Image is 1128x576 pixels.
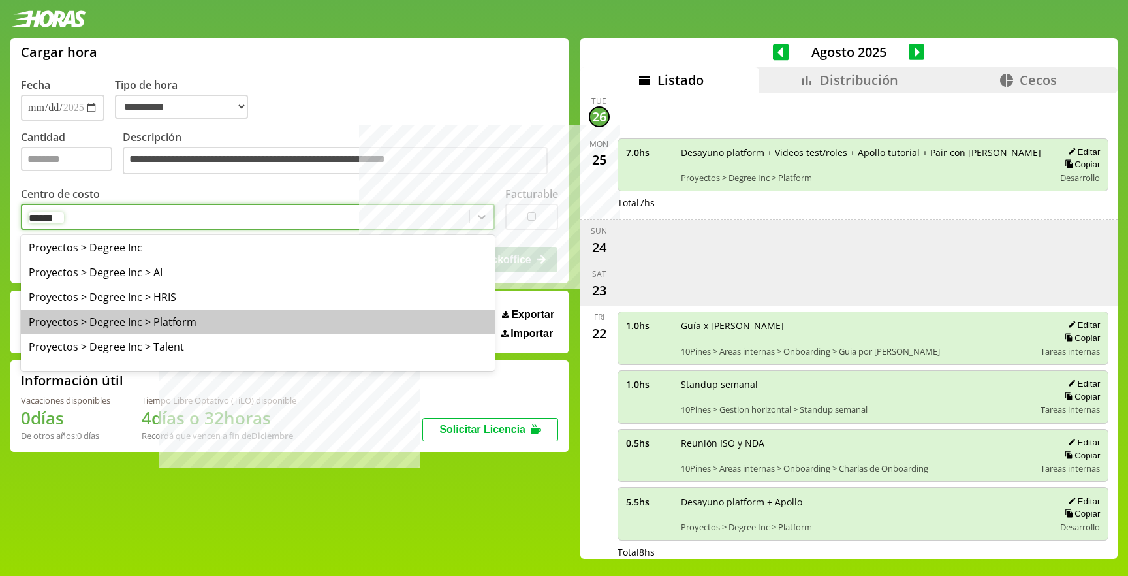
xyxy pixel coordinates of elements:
div: Sat [592,268,606,280]
button: Copiar [1061,508,1100,519]
span: 0.5 hs [626,437,672,449]
div: De otros años: 0 días [21,430,110,441]
span: Proyectos > Degree Inc > Platform [681,172,1046,184]
div: 26 [589,106,610,127]
button: Editar [1064,378,1100,389]
span: 10Pines > Areas internas > Onboarding > Charlas de Onboarding [681,462,1032,474]
div: Proyectos > Degree Inc > Platform [21,310,495,334]
h1: Cargar hora [21,43,97,61]
img: logotipo [10,10,86,27]
span: Solicitar Licencia [439,424,525,435]
label: Tipo de hora [115,78,258,121]
button: Editar [1064,146,1100,157]
span: Exportar [511,309,554,321]
div: Fri [594,312,604,323]
button: Exportar [498,308,558,321]
textarea: Descripción [123,147,548,174]
span: 1.0 hs [626,378,672,391]
span: 5.5 hs [626,496,672,508]
button: Editar [1064,319,1100,330]
div: scrollable content [580,93,1118,557]
div: 24 [589,236,610,257]
span: Distribución [820,71,898,89]
div: Proyectos > Degree Inc [21,235,495,260]
div: Sun [591,225,607,236]
label: Facturable [505,187,558,201]
span: Importar [510,328,553,340]
div: Proyectos > Degree Inc > HRIS [21,285,495,310]
span: Tareas internas [1041,404,1100,415]
input: Cantidad [21,147,112,171]
button: Copiar [1061,450,1100,461]
div: 22 [589,323,610,344]
span: Desayuno platform + Apollo [681,496,1046,508]
span: 10Pines > Gestion horizontal > Standup semanal [681,404,1032,415]
span: Desarrollo [1060,521,1100,533]
div: Tiempo Libre Optativo (TiLO) disponible [142,394,296,406]
div: Recordá que vencen a fin de [142,430,296,441]
span: 10Pines > Areas internas > Onboarding > Guia por [PERSON_NAME] [681,345,1032,357]
span: Cecos [1020,71,1057,89]
button: Solicitar Licencia [422,418,558,441]
span: 7.0 hs [626,146,672,159]
span: Tareas internas [1041,462,1100,474]
h1: 0 días [21,406,110,430]
span: Desayuno platform + Videos test/roles + Apollo tutorial + Pair con [PERSON_NAME] [681,146,1046,159]
span: Reunión ISO y NDA [681,437,1032,449]
label: Fecha [21,78,50,92]
span: Standup semanal [681,378,1032,391]
div: Mon [589,138,608,150]
button: Copiar [1061,391,1100,402]
h1: 4 días o 32 horas [142,406,296,430]
div: 25 [589,150,610,170]
h2: Información útil [21,372,123,389]
label: Centro de costo [21,187,100,201]
div: Total 7 hs [618,197,1109,209]
div: Total 8 hs [618,546,1109,558]
span: Tareas internas [1041,345,1100,357]
span: Proyectos > Degree Inc > Platform [681,521,1046,533]
span: Desarrollo [1060,172,1100,184]
button: Editar [1064,437,1100,448]
span: Listado [657,71,704,89]
span: Agosto 2025 [789,43,909,61]
label: Cantidad [21,130,123,178]
div: Proyectos > Degree Inc > AI [21,260,495,285]
div: 23 [589,280,610,300]
button: Copiar [1061,332,1100,344]
div: Proyectos > Degree Inc > Talent [21,334,495,359]
div: Tue [591,95,606,106]
label: Descripción [123,130,558,178]
div: Vacaciones disponibles [21,394,110,406]
button: Editar [1064,496,1100,507]
select: Tipo de hora [115,95,248,119]
b: Diciembre [251,430,293,441]
button: Copiar [1061,159,1100,170]
span: Guía x [PERSON_NAME] [681,319,1032,332]
span: 1.0 hs [626,319,672,332]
